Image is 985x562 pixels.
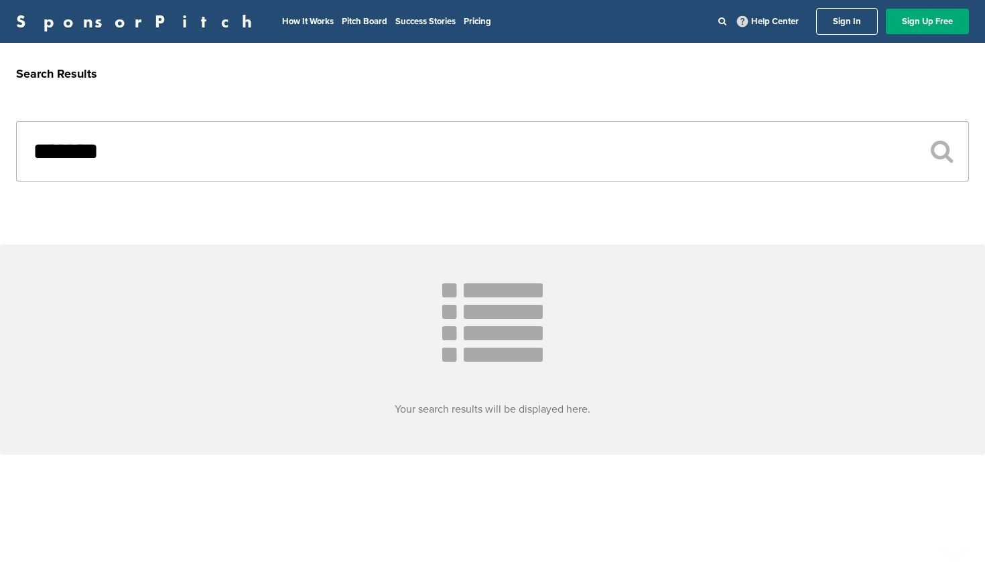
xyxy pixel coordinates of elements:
h3: Your search results will be displayed here. [16,401,969,417]
a: Pitch Board [342,16,387,27]
a: Help Center [734,13,801,29]
a: SponsorPitch [16,13,261,30]
a: How It Works [282,16,334,27]
a: Success Stories [395,16,456,27]
a: Pricing [464,16,491,27]
iframe: Button to launch messaging window [931,508,974,551]
a: Sign In [816,8,878,35]
h2: Search Results [16,65,969,83]
a: Sign Up Free [886,9,969,34]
